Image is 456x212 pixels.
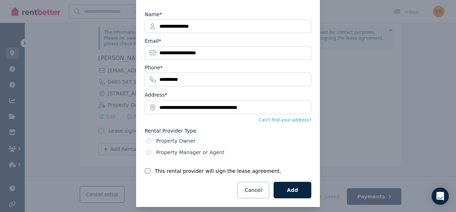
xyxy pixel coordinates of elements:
[274,182,311,198] button: Add
[156,149,224,156] label: Property Manager or Agent
[237,182,269,198] button: Cancel
[145,92,167,98] label: Address*
[155,167,281,175] label: This rental provider will sign the lease agreement.
[259,117,311,123] button: Can't find your address?
[145,37,161,45] label: Email*
[432,188,449,205] div: Open Intercom Messenger
[145,64,163,71] label: Phone*
[156,137,195,144] label: Property Owner
[145,127,311,134] label: Rental Provider Type
[145,11,162,18] label: Name*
